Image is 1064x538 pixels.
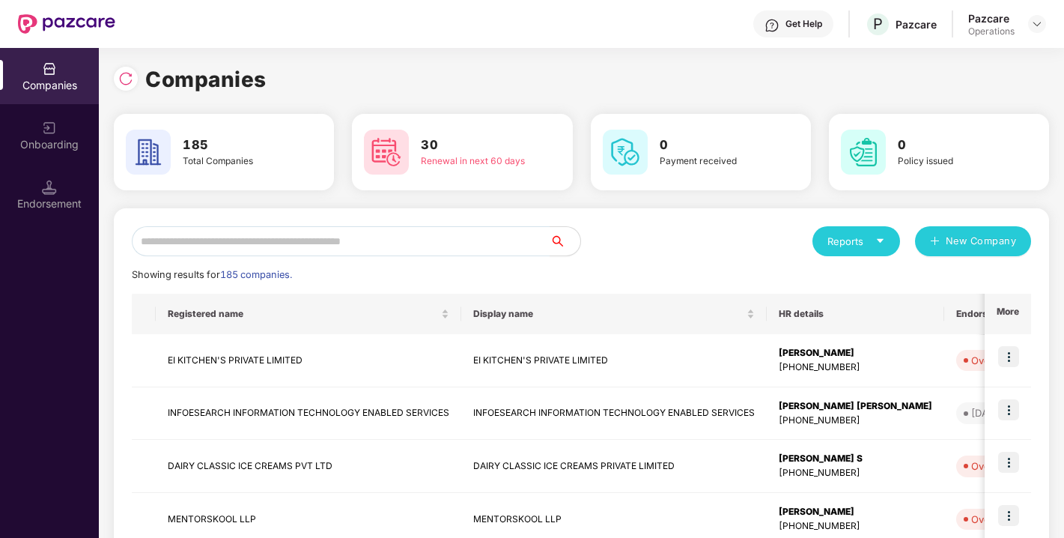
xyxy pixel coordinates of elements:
span: caret-down [875,236,885,246]
div: [PERSON_NAME] [779,346,932,360]
div: Pazcare [896,17,937,31]
span: Display name [473,308,744,320]
div: [PERSON_NAME] [779,505,932,519]
th: More [985,294,1031,334]
div: [PHONE_NUMBER] [779,414,932,428]
img: svg+xml;base64,PHN2ZyB4bWxucz0iaHR0cDovL3d3dy53My5vcmcvMjAwMC9zdmciIHdpZHRoPSI2MCIgaGVpZ2h0PSI2MC... [126,130,171,175]
h3: 0 [660,136,769,155]
span: search [550,235,580,247]
div: [PHONE_NUMBER] [779,466,932,480]
div: Overdue - 17d [971,459,1040,474]
div: Reports [827,234,885,249]
td: DAIRY CLASSIC ICE CREAMS PRIVATE LIMITED [461,440,767,493]
div: Total Companies [183,154,292,169]
button: plusNew Company [915,226,1031,256]
div: Operations [968,25,1015,37]
img: icon [998,399,1019,420]
div: Payment received [660,154,769,169]
img: svg+xml;base64,PHN2ZyB4bWxucz0iaHR0cDovL3d3dy53My5vcmcvMjAwMC9zdmciIHdpZHRoPSI2MCIgaGVpZ2h0PSI2MC... [841,130,886,175]
span: Showing results for [132,269,292,280]
img: New Pazcare Logo [18,14,115,34]
td: EI KITCHEN'S PRIVATE LIMITED [156,334,461,387]
h1: Companies [145,63,267,96]
img: svg+xml;base64,PHN2ZyB4bWxucz0iaHR0cDovL3d3dy53My5vcmcvMjAwMC9zdmciIHdpZHRoPSI2MCIgaGVpZ2h0PSI2MC... [364,130,409,175]
span: Registered name [168,308,438,320]
img: svg+xml;base64,PHN2ZyB4bWxucz0iaHR0cDovL3d3dy53My5vcmcvMjAwMC9zdmciIHdpZHRoPSI2MCIgaGVpZ2h0PSI2MC... [603,130,648,175]
span: New Company [946,234,1017,249]
img: svg+xml;base64,PHN2ZyB3aWR0aD0iMTQuNSIgaGVpZ2h0PSIxNC41IiB2aWV3Qm94PSIwIDAgMTYgMTYiIGZpbGw9Im5vbm... [42,180,57,195]
img: svg+xml;base64,PHN2ZyB3aWR0aD0iMjAiIGhlaWdodD0iMjAiIHZpZXdCb3g9IjAgMCAyMCAyMCIgZmlsbD0ibm9uZSIgeG... [42,121,57,136]
div: Overdue - 98d [971,512,1040,527]
button: search [550,226,581,256]
div: Policy issued [898,154,1007,169]
th: Display name [461,294,767,334]
img: icon [998,452,1019,473]
span: P [873,15,883,33]
span: 185 companies. [220,269,292,280]
h3: 185 [183,136,292,155]
h3: 0 [898,136,1007,155]
img: icon [998,505,1019,526]
img: svg+xml;base64,PHN2ZyBpZD0iSGVscC0zMngzMiIgeG1sbnM9Imh0dHA6Ly93d3cudzMub3JnLzIwMDAvc3ZnIiB3aWR0aD... [764,18,779,33]
img: svg+xml;base64,PHN2ZyBpZD0iUmVsb2FkLTMyeDMyIiB4bWxucz0iaHR0cDovL3d3dy53My5vcmcvMjAwMC9zdmciIHdpZH... [118,71,133,86]
th: Registered name [156,294,461,334]
div: Pazcare [968,11,1015,25]
img: icon [998,346,1019,367]
div: [PERSON_NAME] [PERSON_NAME] [779,399,932,414]
td: INFOESEARCH INFORMATION TECHNOLOGY ENABLED SERVICES [461,387,767,441]
div: [DATE] [971,405,1003,420]
th: HR details [767,294,944,334]
img: svg+xml;base64,PHN2ZyBpZD0iRHJvcGRvd24tMzJ4MzIiIHhtbG5zPSJodHRwOi8vd3d3LnczLm9yZy8yMDAwL3N2ZyIgd2... [1031,18,1043,30]
div: Overdue - 119d [971,353,1046,368]
h3: 30 [421,136,530,155]
div: [PHONE_NUMBER] [779,519,932,534]
div: Get Help [785,18,822,30]
td: EI KITCHEN'S PRIVATE LIMITED [461,334,767,387]
span: Endorsements [956,308,1042,320]
div: [PERSON_NAME] S [779,452,932,466]
div: [PHONE_NUMBER] [779,360,932,375]
span: plus [930,236,940,248]
div: Renewal in next 60 days [421,154,530,169]
td: DAIRY CLASSIC ICE CREAMS PVT LTD [156,440,461,493]
td: INFOESEARCH INFORMATION TECHNOLOGY ENABLED SERVICES [156,387,461,441]
img: svg+xml;base64,PHN2ZyBpZD0iQ29tcGFuaWVzIiB4bWxucz0iaHR0cDovL3d3dy53My5vcmcvMjAwMC9zdmciIHdpZHRoPS... [42,61,57,76]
